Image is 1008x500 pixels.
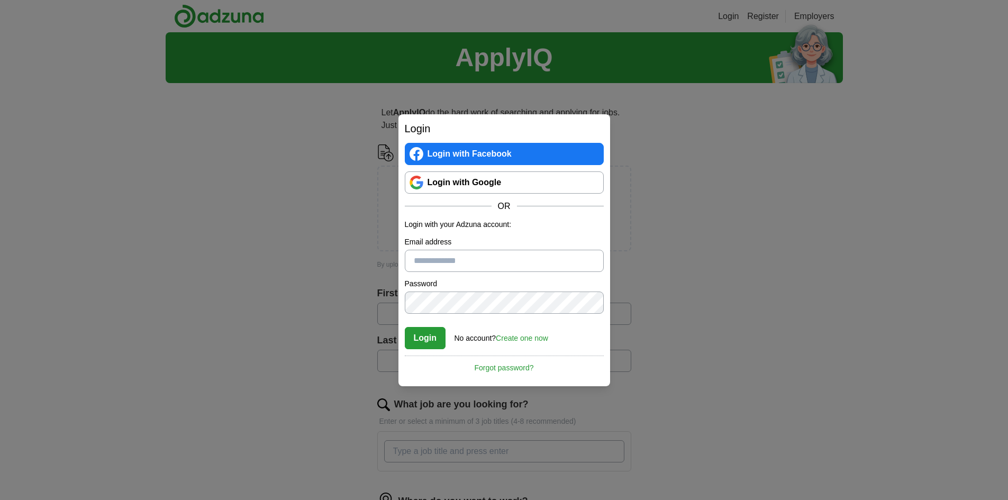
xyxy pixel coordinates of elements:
[496,334,548,342] a: Create one now
[405,143,604,165] a: Login with Facebook
[405,356,604,374] a: Forgot password?
[405,171,604,194] a: Login with Google
[405,327,446,349] button: Login
[405,121,604,137] h2: Login
[405,278,604,289] label: Password
[492,200,517,213] span: OR
[455,326,548,344] div: No account?
[405,237,604,248] label: Email address
[405,219,604,230] p: Login with your Adzuna account:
